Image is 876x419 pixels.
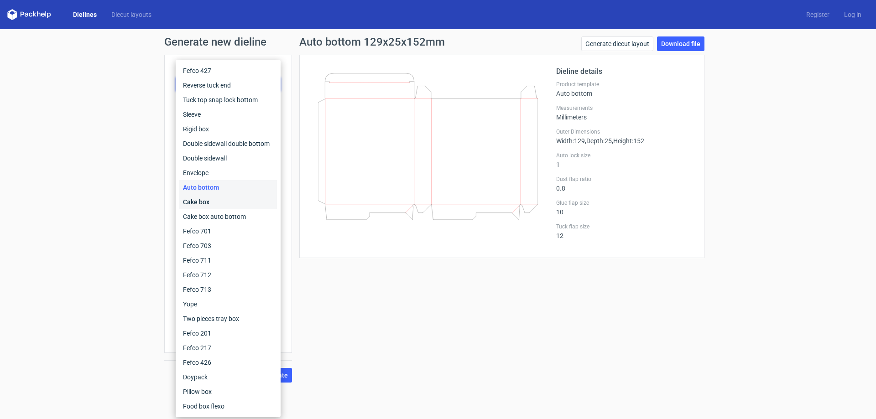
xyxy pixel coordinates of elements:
[556,176,693,192] div: 0.8
[179,326,277,341] div: Fefco 201
[556,152,693,159] label: Auto lock size
[657,36,704,51] a: Download file
[837,10,869,19] a: Log in
[179,122,277,136] div: Rigid box
[179,93,277,107] div: Tuck top snap lock bottom
[179,355,277,370] div: Fefco 426
[179,63,277,78] div: Fefco 427
[179,370,277,384] div: Doypack
[179,180,277,195] div: Auto bottom
[556,137,585,145] span: Width : 129
[556,223,693,230] label: Tuck flap size
[179,78,277,93] div: Reverse tuck end
[66,10,104,19] a: Dielines
[179,384,277,399] div: Pillow box
[556,66,693,77] h2: Dieline details
[179,341,277,355] div: Fefco 217
[556,199,693,207] label: Glue flap size
[179,253,277,268] div: Fefco 711
[179,136,277,151] div: Double sidewall double bottom
[164,36,712,47] h1: Generate new dieline
[556,104,693,112] label: Measurements
[581,36,653,51] a: Generate diecut layout
[799,10,837,19] a: Register
[556,223,693,239] div: 12
[179,238,277,253] div: Fefco 703
[179,209,277,224] div: Cake box auto bottom
[179,224,277,238] div: Fefco 701
[104,10,159,19] a: Diecut layouts
[556,176,693,183] label: Dust flap ratio
[556,81,693,97] div: Auto bottom
[556,128,693,135] label: Outer Dimensions
[179,166,277,180] div: Envelope
[299,36,445,47] h1: Auto bottom 129x25x152mm
[179,399,277,414] div: Food box flexo
[585,137,612,145] span: , Depth : 25
[556,81,693,88] label: Product template
[556,152,693,168] div: 1
[179,151,277,166] div: Double sidewall
[612,137,644,145] span: , Height : 152
[179,268,277,282] div: Fefco 712
[179,282,277,297] div: Fefco 713
[179,311,277,326] div: Two pieces tray box
[179,297,277,311] div: Yope
[556,104,693,121] div: Millimeters
[179,195,277,209] div: Cake box
[179,107,277,122] div: Sleeve
[556,199,693,216] div: 10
